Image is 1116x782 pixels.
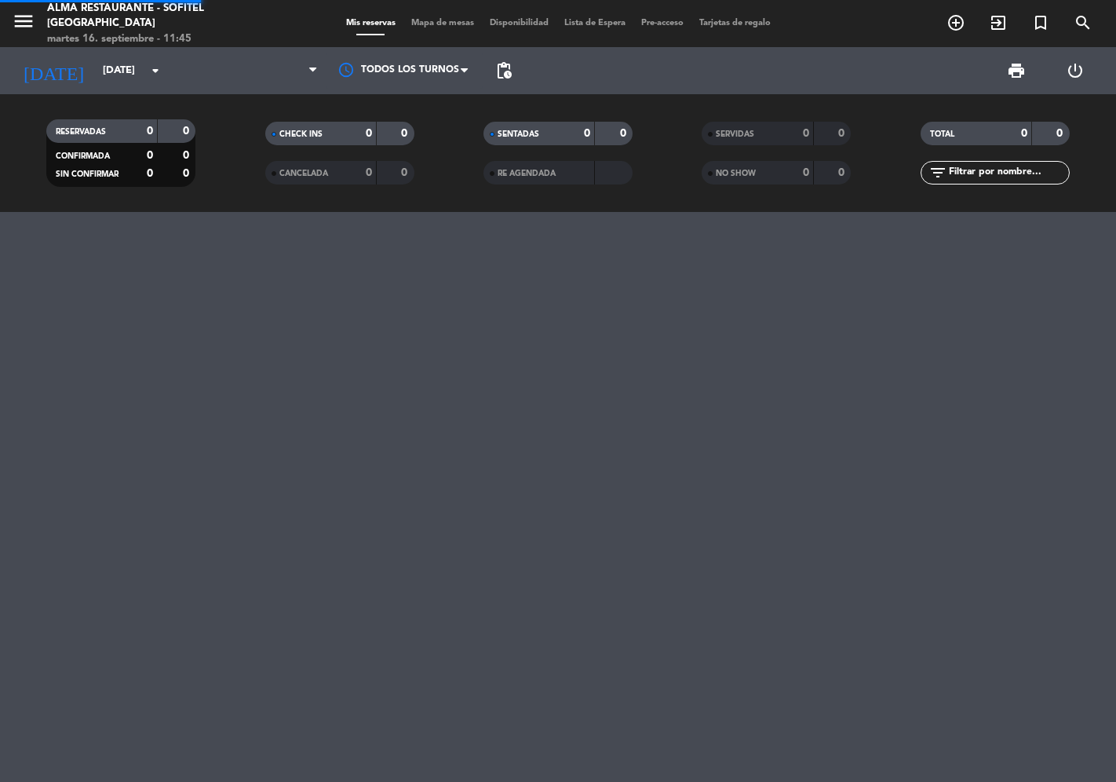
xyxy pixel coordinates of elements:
[12,53,95,88] i: [DATE]
[989,13,1008,32] i: exit_to_app
[584,128,590,139] strong: 0
[803,128,809,139] strong: 0
[12,9,35,38] button: menu
[146,61,165,80] i: arrow_drop_down
[183,168,192,179] strong: 0
[716,130,754,138] span: SERVIDAS
[366,128,372,139] strong: 0
[401,167,410,178] strong: 0
[803,167,809,178] strong: 0
[183,126,192,137] strong: 0
[147,168,153,179] strong: 0
[279,130,323,138] span: CHECK INS
[498,170,556,177] span: RE AGENDADA
[946,13,965,32] i: add_circle_outline
[691,19,779,27] span: Tarjetas de regalo
[494,61,513,80] span: pending_actions
[838,128,848,139] strong: 0
[279,170,328,177] span: CANCELADA
[338,19,403,27] span: Mis reservas
[947,164,1069,181] input: Filtrar por nombre...
[183,150,192,161] strong: 0
[401,128,410,139] strong: 0
[1007,61,1026,80] span: print
[716,170,756,177] span: NO SHOW
[47,1,268,31] div: Alma restaurante - Sofitel [GEOGRAPHIC_DATA]
[928,163,947,182] i: filter_list
[1031,13,1050,32] i: turned_in_not
[47,31,268,47] div: martes 16. septiembre - 11:45
[482,19,556,27] span: Disponibilidad
[838,167,848,178] strong: 0
[930,130,954,138] span: TOTAL
[366,167,372,178] strong: 0
[633,19,691,27] span: Pre-acceso
[498,130,539,138] span: SENTADAS
[147,126,153,137] strong: 0
[1074,13,1092,32] i: search
[56,170,119,178] span: SIN CONFIRMAR
[56,128,106,136] span: RESERVADAS
[403,19,482,27] span: Mapa de mesas
[1021,128,1027,139] strong: 0
[620,128,629,139] strong: 0
[56,152,110,160] span: CONFIRMADA
[147,150,153,161] strong: 0
[556,19,633,27] span: Lista de Espera
[12,9,35,33] i: menu
[1066,61,1085,80] i: power_settings_new
[1046,47,1105,94] div: LOG OUT
[1056,128,1066,139] strong: 0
